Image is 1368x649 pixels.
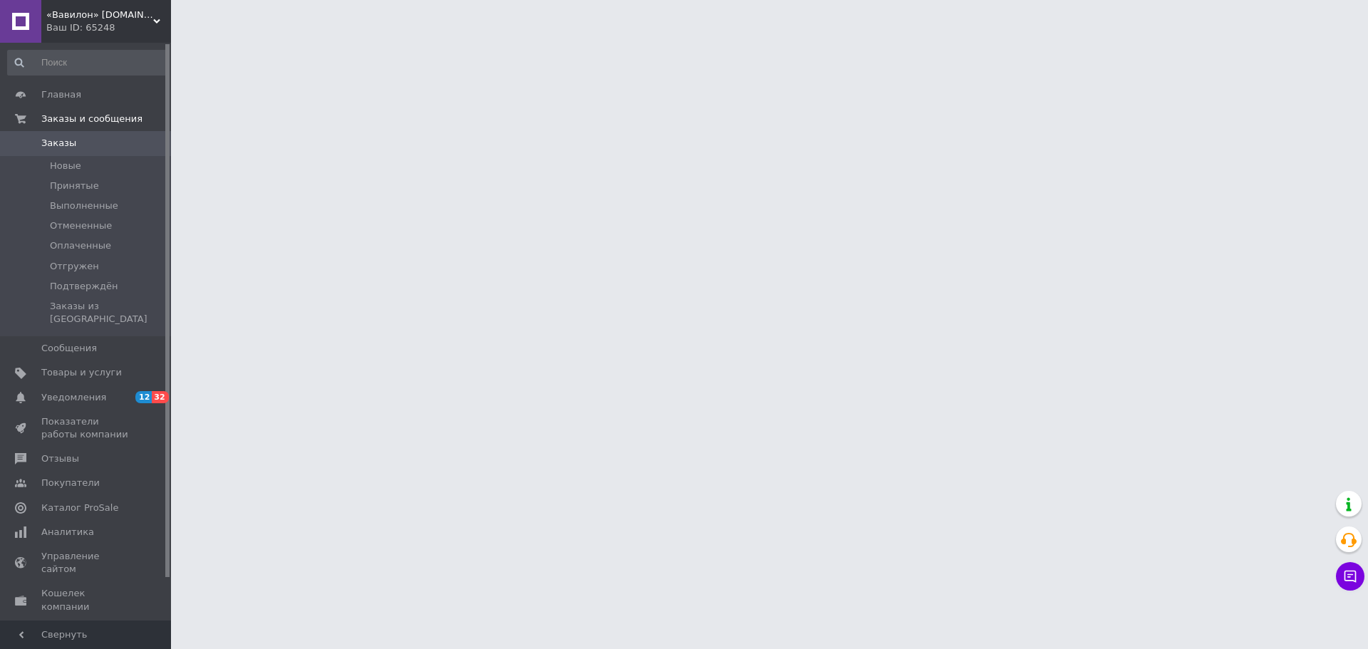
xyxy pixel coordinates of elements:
button: Чат с покупателем [1336,562,1364,591]
span: Заказы из [GEOGRAPHIC_DATA] [50,300,167,326]
span: Заказы [41,137,76,150]
span: Выполненные [50,199,118,212]
span: Отзывы [41,452,79,465]
span: Новые [50,160,81,172]
span: 32 [152,391,168,403]
span: Оплаченные [50,239,111,252]
span: Отмененные [50,219,112,232]
div: Ваш ID: 65248 [46,21,171,34]
span: Кошелек компании [41,587,132,613]
span: Отгружен [50,260,99,273]
span: Сообщения [41,342,97,355]
span: Покупатели [41,477,100,489]
span: Управление сайтом [41,550,132,576]
span: Уведомления [41,391,106,404]
input: Поиск [7,50,168,76]
span: Показатели работы компании [41,415,132,441]
span: Принятые [50,180,99,192]
span: Заказы и сообщения [41,113,142,125]
span: «Вавилон» vavilon-shop.com.ua [46,9,153,21]
span: 12 [135,391,152,403]
span: Главная [41,88,81,101]
span: Подтверждён [50,280,118,293]
span: Аналитика [41,526,94,539]
span: Каталог ProSale [41,502,118,514]
span: Товары и услуги [41,366,122,379]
